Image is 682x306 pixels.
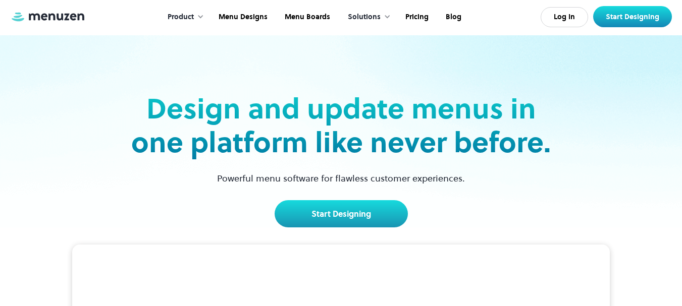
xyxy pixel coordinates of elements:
[348,12,381,23] div: Solutions
[396,2,436,33] a: Pricing
[275,2,338,33] a: Menu Boards
[158,2,209,33] div: Product
[168,12,194,23] div: Product
[209,2,275,33] a: Menu Designs
[541,7,588,27] a: Log In
[593,6,672,27] a: Start Designing
[436,2,469,33] a: Blog
[128,92,554,159] h2: Design and update menus in one platform like never before.
[338,2,396,33] div: Solutions
[275,200,408,227] a: Start Designing
[204,171,478,185] p: Powerful menu software for flawless customer experiences.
